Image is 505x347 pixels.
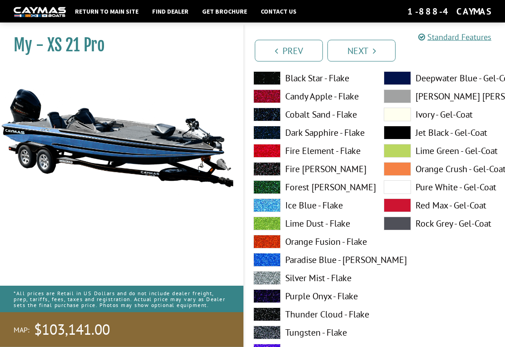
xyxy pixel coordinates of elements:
[256,5,301,17] a: Contact Us
[253,144,366,158] label: Fire Element - Flake
[253,308,366,322] label: Thunder Cloud - Flake
[384,90,496,104] label: [PERSON_NAME] [PERSON_NAME] - Gel-Coat
[253,272,366,285] label: Silver Mist - Flake
[14,7,66,17] img: white-logo-c9c8dbefe5ff5ceceb0f0178aa75bf4bb51f6bca0971e226c86eb53dfe498488.png
[253,72,366,85] label: Black Star - Flake
[384,163,496,176] label: Orange Crush - Gel-Coat
[384,144,496,158] label: Lime Green - Gel-Coat
[384,181,496,194] label: Pure White - Gel-Coat
[14,35,221,55] h1: My - XS 21 Pro
[327,40,396,62] a: Next
[14,286,230,313] p: *All prices are Retail in US Dollars and do not include dealer freight, prep, tariffs, fees, taxe...
[253,235,366,249] label: Orange Fusion - Flake
[384,199,496,213] label: Red Max - Gel-Coat
[148,5,193,17] a: Find Dealer
[418,32,491,42] a: Standard Features
[14,325,30,335] span: MAP:
[384,217,496,231] label: Rock Grey - Gel-Coat
[253,163,366,176] label: Fire [PERSON_NAME]
[198,5,252,17] a: Get Brochure
[253,181,366,194] label: Forest [PERSON_NAME]
[70,5,143,17] a: Return to main site
[253,326,366,340] label: Tungsten - Flake
[384,108,496,122] label: Ivory - Gel-Coat
[252,39,505,62] ul: Pagination
[384,72,496,85] label: Deepwater Blue - Gel-Coat
[253,126,366,140] label: Dark Sapphire - Flake
[253,90,366,104] label: Candy Apple - Flake
[384,126,496,140] label: Jet Black - Gel-Coat
[34,320,110,339] span: $103,141.00
[253,253,366,267] label: Paradise Blue - [PERSON_NAME]
[253,199,366,213] label: Ice Blue - Flake
[253,217,366,231] label: Lime Dust - Flake
[255,40,323,62] a: Prev
[407,5,491,17] div: 1-888-4CAYMAS
[253,108,366,122] label: Cobalt Sand - Flake
[253,290,366,303] label: Purple Onyx - Flake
